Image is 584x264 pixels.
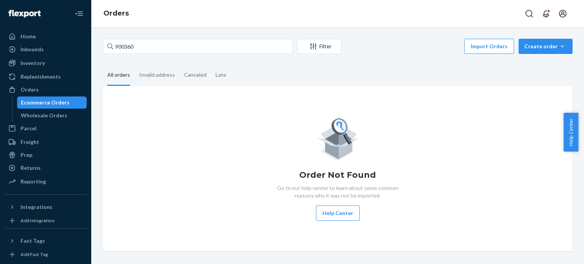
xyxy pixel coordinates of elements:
[555,6,570,21] button: Open account menu
[71,6,87,21] button: Close Navigation
[184,65,206,85] div: Canceled
[21,125,36,132] div: Parcel
[5,149,87,161] a: Prep
[5,235,87,247] button: Fast Tags
[21,138,39,146] div: Freight
[21,86,39,93] div: Orders
[5,71,87,83] a: Replenishments
[299,169,376,181] h1: Order Not Found
[21,251,48,258] div: Add Fast Tag
[5,57,87,69] a: Inventory
[21,112,67,119] div: Wholesale Orders
[8,10,41,17] img: Flexport logo
[298,43,341,50] div: Filter
[297,39,341,54] button: Filter
[5,122,87,134] a: Parcel
[21,178,46,185] div: Reporting
[271,184,404,199] p: Go to our help center to learn about some common reasons why it may not be imported.
[139,65,175,85] div: Invalid address
[5,175,87,188] a: Reporting
[5,43,87,55] a: Inbounds
[21,73,61,81] div: Replenishments
[522,6,537,21] button: Open Search Box
[103,9,129,17] a: Orders
[21,46,44,53] div: Inbounds
[216,65,226,85] div: Late
[21,151,32,159] div: Prep
[21,217,54,224] div: Add Integration
[21,203,52,211] div: Integrations
[5,30,87,43] a: Home
[5,201,87,213] button: Integrations
[563,113,578,152] button: Help Center
[5,84,87,96] a: Orders
[21,164,41,172] div: Returns
[17,96,87,109] a: Ecommerce Orders
[97,3,135,25] ol: breadcrumbs
[317,116,359,160] img: Empty list
[21,237,45,245] div: Fast Tags
[17,109,87,122] a: Wholesale Orders
[103,39,293,54] input: Search orders
[21,59,45,67] div: Inventory
[5,216,87,225] a: Add Integration
[5,136,87,148] a: Freight
[538,6,554,21] button: Open notifications
[316,206,360,221] button: Help Center
[21,99,70,106] div: Ecommerce Orders
[5,250,87,259] a: Add Fast Tag
[21,33,36,40] div: Home
[5,162,87,174] a: Returns
[524,43,567,50] div: Create order
[107,65,130,86] div: All orders
[464,39,514,54] button: Import Orders
[519,39,573,54] button: Create order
